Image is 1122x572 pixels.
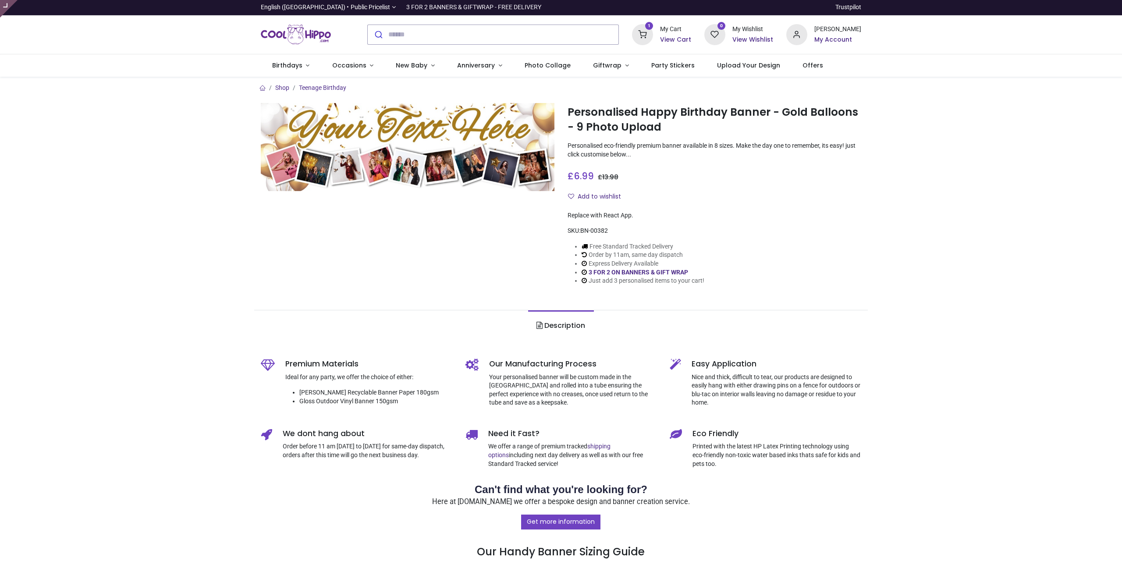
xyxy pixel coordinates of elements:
[602,173,618,181] span: 13.98
[582,54,640,77] a: Giftwrap
[645,22,653,30] sup: 1
[261,54,321,77] a: Birthdays
[589,269,688,276] a: 3 FOR 2 ON BANNERS & GIFT WRAP
[568,170,594,182] span: £
[574,170,594,182] span: 6.99
[261,482,861,497] h2: Can't find what you're looking for?
[488,428,657,439] h5: Need it Fast?
[525,61,571,70] span: Photo Collage
[568,105,861,135] h1: Personalised Happy Birthday Banner - Gold Balloons - 9 Photo Upload
[732,25,773,34] div: My Wishlist
[732,36,773,44] a: View Wishlist
[582,242,704,251] li: Free Standard Tracked Delivery
[261,3,396,12] a: English ([GEOGRAPHIC_DATA]) •Public Pricelist
[332,61,366,70] span: Occasions
[717,61,780,70] span: Upload Your Design
[692,373,861,407] p: Nice and thick, difficult to tear, our products are designed to easily hang with either drawing p...
[299,388,452,397] li: [PERSON_NAME] Recyclable Banner Paper 180gsm
[692,428,861,439] h5: Eco Friendly
[568,189,628,204] button: Add to wishlistAdd to wishlist
[406,3,541,12] div: 3 FOR 2 BANNERS & GIFTWRAP - FREE DELIVERY
[261,22,331,47] a: Logo of Cool Hippo
[299,84,346,91] a: Teenage Birthday
[385,54,446,77] a: New Baby
[692,442,861,468] p: Printed with the latest HP Latex Printing technology using eco-friendly non-toxic water based ink...
[285,359,452,369] h5: Premium Materials
[283,442,452,459] p: Order before 11 am [DATE] to [DATE] for same-day dispatch, orders after this time will go the nex...
[446,54,513,77] a: Anniversary
[457,61,495,70] span: Anniversary
[528,310,593,341] a: Description
[802,61,823,70] span: Offers
[835,3,861,12] a: Trustpilot
[568,211,861,220] div: Replace with React App.
[568,227,861,235] div: SKU:
[261,514,861,560] h3: Our Handy Banner Sizing Guide
[272,61,302,70] span: Birthdays
[598,173,618,181] span: £
[660,25,691,34] div: My Cart
[593,61,621,70] span: Giftwrap
[261,22,331,47] img: Cool Hippo
[582,251,704,259] li: Order by 11am, same day dispatch
[489,373,657,407] p: Your personalised banner will be custom made in the [GEOGRAPHIC_DATA] and rolled into a tube ensu...
[717,22,726,30] sup: 0
[261,497,861,507] p: Here at [DOMAIN_NAME] we offer a bespoke design and banner creation service.
[275,84,289,91] a: Shop
[488,442,657,468] p: We offer a range of premium tracked including next day delivery as well as with our free Standard...
[580,227,608,234] span: BN-00382
[651,61,695,70] span: Party Stickers
[283,428,452,439] h5: We dont hang about
[568,142,861,159] p: Personalised eco-friendly premium banner available in 8 sizes. Make the day one to remember, its ...
[521,515,600,529] a: Get more information
[814,25,861,34] div: [PERSON_NAME]
[299,397,452,406] li: Gloss Outdoor Vinyl Banner 150gsm
[660,36,691,44] a: View Cart
[704,30,725,37] a: 0
[582,259,704,268] li: Express Delivery Available
[351,3,390,12] span: Public Pricelist
[568,193,574,199] i: Add to wishlist
[692,359,861,369] h5: Easy Application
[285,373,452,382] p: Ideal for any party, we offer the choice of either:
[632,30,653,37] a: 1
[396,61,427,70] span: New Baby
[489,359,657,369] h5: Our Manufacturing Process
[368,25,388,44] button: Submit
[261,103,554,191] img: Personalised Happy Birthday Banner - Gold Balloons - 9 Photo Upload
[321,54,385,77] a: Occasions
[582,277,704,285] li: Just add 3 personalised items to your cart!
[814,36,861,44] a: My Account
